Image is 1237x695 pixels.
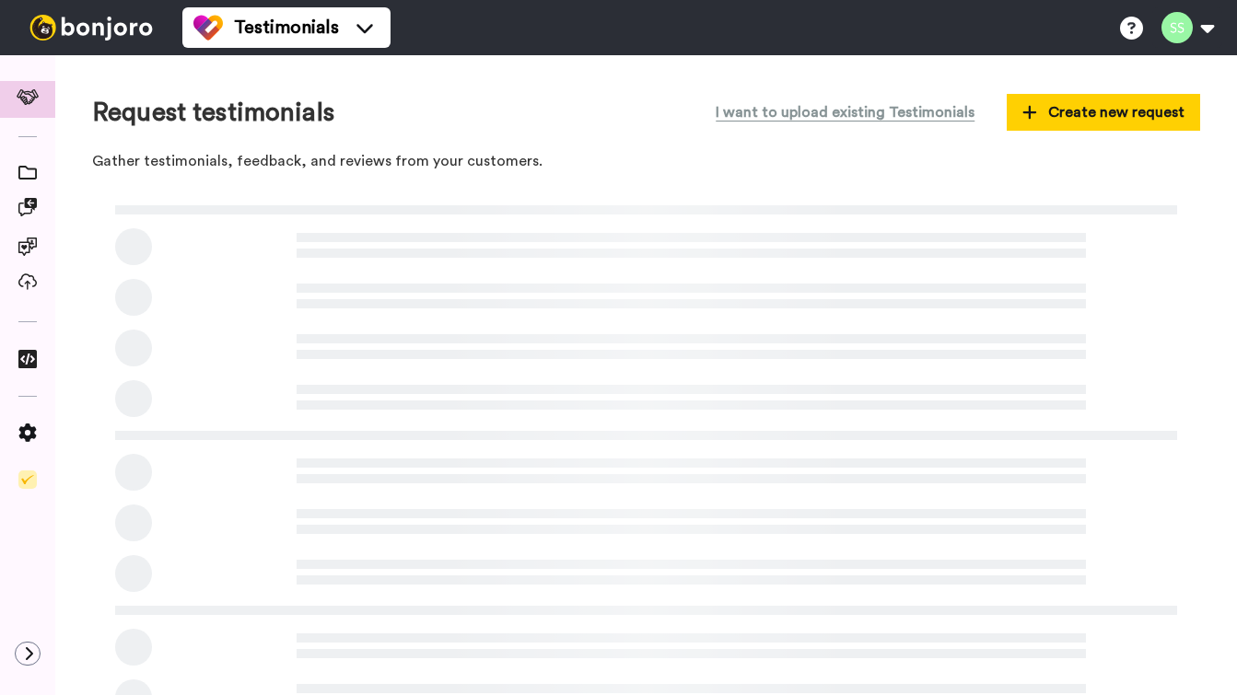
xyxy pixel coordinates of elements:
img: Checklist.svg [18,470,37,489]
button: Create new request [1007,94,1200,131]
p: Gather testimonials, feedback, and reviews from your customers. [92,151,1200,172]
button: I want to upload existing Testimonials [702,92,988,133]
span: Testimonials [234,15,339,41]
h1: Request testimonials [92,98,334,127]
span: I want to upload existing Testimonials [716,101,974,123]
span: Create new request [1022,101,1184,123]
img: tm-color.svg [193,13,223,42]
img: bj-logo-header-white.svg [22,15,160,41]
